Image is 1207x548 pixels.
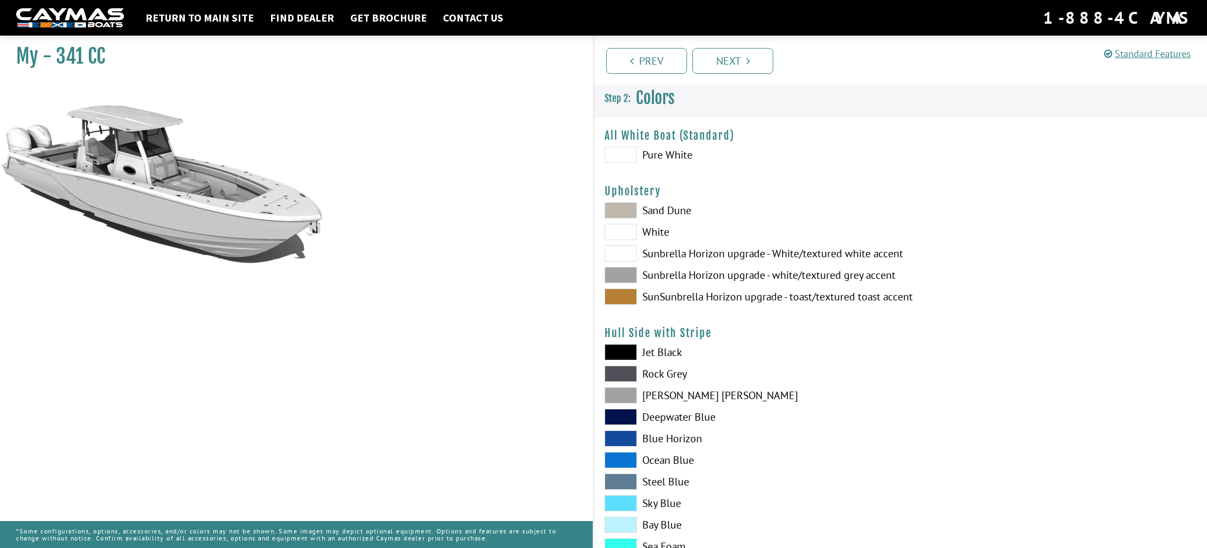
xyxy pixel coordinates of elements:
[605,366,890,382] label: Rock Grey
[605,202,890,218] label: Sand Dune
[605,430,890,447] label: Blue Horizon
[265,11,339,25] a: Find Dealer
[605,224,890,240] label: White
[1043,6,1191,30] div: 1-888-4CAYMAS
[606,48,687,74] a: Prev
[605,129,1196,142] h4: All White Boat (Standard)
[605,245,890,262] label: Sunbrella Horizon upgrade - White/textured white accent
[16,522,577,547] p: *Some configurations, options, accessories, and/or colors may not be shown. Some images may depic...
[594,78,1207,118] h3: Colors
[605,289,890,305] label: SunSunbrella Horizon upgrade - toast/textured toast accent
[140,11,259,25] a: Return to main site
[16,8,124,28] img: white-logo-c9c8dbefe5ff5ceceb0f0178aa75bf4bb51f6bca0971e226c86eb53dfe498488.png
[605,184,1196,198] h4: Upholstery
[605,147,890,163] label: Pure White
[605,267,890,283] label: Sunbrella Horizon upgrade - white/textured grey accent
[345,11,432,25] a: Get Brochure
[605,452,890,468] label: Ocean Blue
[692,48,773,74] a: Next
[605,387,890,403] label: [PERSON_NAME] [PERSON_NAME]
[605,344,890,360] label: Jet Black
[1104,47,1191,60] a: Standard Features
[605,326,1196,340] h4: Hull Side with Stripe
[605,474,890,490] label: Steel Blue
[438,11,509,25] a: Contact Us
[605,517,890,533] label: Bay Blue
[603,46,1207,74] ul: Pagination
[16,44,566,68] h1: My - 341 CC
[605,495,890,511] label: Sky Blue
[605,409,890,425] label: Deepwater Blue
